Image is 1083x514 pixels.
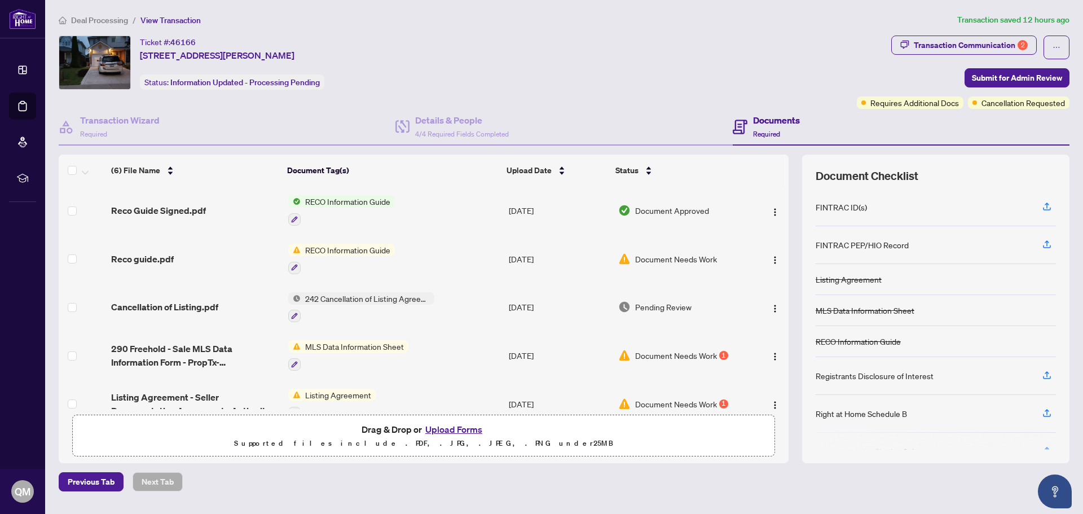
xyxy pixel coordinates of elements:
img: Document Status [618,301,631,313]
div: Transaction Communication [914,36,1028,54]
img: Document Status [618,349,631,362]
h4: Transaction Wizard [80,113,160,127]
span: QM [15,484,30,499]
div: 1 [719,351,728,360]
button: Status IconRECO Information Guide [288,195,395,226]
td: [DATE] [504,331,614,380]
h4: Details & People [415,113,509,127]
span: Drag & Drop or [362,422,486,437]
img: Logo [771,256,780,265]
div: FINTRAC PEP/HIO Record [816,239,909,251]
button: Next Tab [133,472,183,491]
button: Logo [766,395,784,413]
span: Cancellation of Listing.pdf [111,300,218,314]
img: IMG-X12296217_1.jpg [59,36,130,89]
span: [STREET_ADDRESS][PERSON_NAME] [140,49,294,62]
button: Logo [766,201,784,219]
span: Document Approved [635,204,709,217]
img: logo [9,8,36,29]
button: Upload Forms [422,422,486,437]
span: Pending Review [635,301,692,313]
span: RECO Information Guide [301,195,395,208]
li: / [133,14,136,27]
span: 242 Cancellation of Listing Agreement - Authority to Offer for Sale [301,292,434,305]
span: Deal Processing [71,15,128,25]
img: Logo [771,401,780,410]
th: Document Tag(s) [283,155,503,186]
span: Listing Agreement - Seller Representation Agreement - Authority to Offer for Sale.pdf [111,390,279,418]
div: Status: [140,74,324,90]
button: Previous Tab [59,472,124,491]
button: Status IconMLS Data Information Sheet [288,340,408,371]
span: Required [753,130,780,138]
p: Supported files include .PDF, .JPG, .JPEG, .PNG under 25 MB [80,437,768,450]
th: Upload Date [502,155,611,186]
span: 46166 [170,37,196,47]
button: Status Icon242 Cancellation of Listing Agreement - Authority to Offer for Sale [288,292,434,323]
div: Registrants Disclosure of Interest [816,370,934,382]
img: Document Status [618,253,631,265]
div: Listing Agreement [816,273,882,285]
span: Document Needs Work [635,398,717,410]
img: Logo [771,352,780,361]
div: RECO Information Guide [816,335,901,348]
button: Open asap [1038,475,1072,508]
span: Submit for Admin Review [972,69,1062,87]
img: Status Icon [288,292,301,305]
div: Ticket #: [140,36,196,49]
span: Document Checklist [816,168,918,184]
button: Transaction Communication2 [891,36,1037,55]
button: Submit for Admin Review [965,68,1069,87]
span: Status [615,164,639,177]
img: Status Icon [288,340,301,353]
span: 290 Freehold - Sale MLS Data Information Form - PropTx-[PERSON_NAME].pdf [111,342,279,369]
span: View Transaction [140,15,201,25]
td: [DATE] [504,186,614,235]
span: Listing Agreement [301,389,376,401]
span: 4/4 Required Fields Completed [415,130,509,138]
span: Upload Date [507,164,552,177]
th: (6) File Name [107,155,283,186]
div: FINTRAC ID(s) [816,201,867,213]
img: Document Status [618,204,631,217]
span: RECO Information Guide [301,244,395,256]
h4: Documents [753,113,800,127]
span: Reco Guide Signed.pdf [111,204,206,217]
img: Status Icon [288,389,301,401]
span: (6) File Name [111,164,160,177]
div: 1 [719,399,728,408]
button: Status IconRECO Information Guide [288,244,395,274]
th: Status [611,155,747,186]
span: Cancellation Requested [981,96,1065,109]
td: [DATE] [504,235,614,283]
article: Transaction saved 12 hours ago [957,14,1069,27]
span: Reco guide.pdf [111,252,174,266]
img: Status Icon [288,244,301,256]
div: 2 [1018,40,1028,50]
span: Required [80,130,107,138]
span: Drag & Drop orUpload FormsSupported files include .PDF, .JPG, .JPEG, .PNG under25MB [73,415,774,457]
span: ellipsis [1053,43,1060,51]
button: Logo [766,298,784,316]
span: Requires Additional Docs [870,96,959,109]
button: Logo [766,250,784,268]
img: Status Icon [288,195,301,208]
span: Document Needs Work [635,253,717,265]
span: Document Needs Work [635,349,717,362]
div: MLS Data Information Sheet [816,304,914,317]
td: [DATE] [504,380,614,428]
span: MLS Data Information Sheet [301,340,408,353]
img: Logo [771,208,780,217]
img: Logo [771,304,780,313]
span: home [59,16,67,24]
td: [DATE] [504,283,614,332]
img: Document Status [618,398,631,410]
button: Status IconListing Agreement [288,389,376,419]
button: Logo [766,346,784,364]
div: Right at Home Schedule B [816,407,907,420]
span: Information Updated - Processing Pending [170,77,320,87]
span: Previous Tab [68,473,115,491]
